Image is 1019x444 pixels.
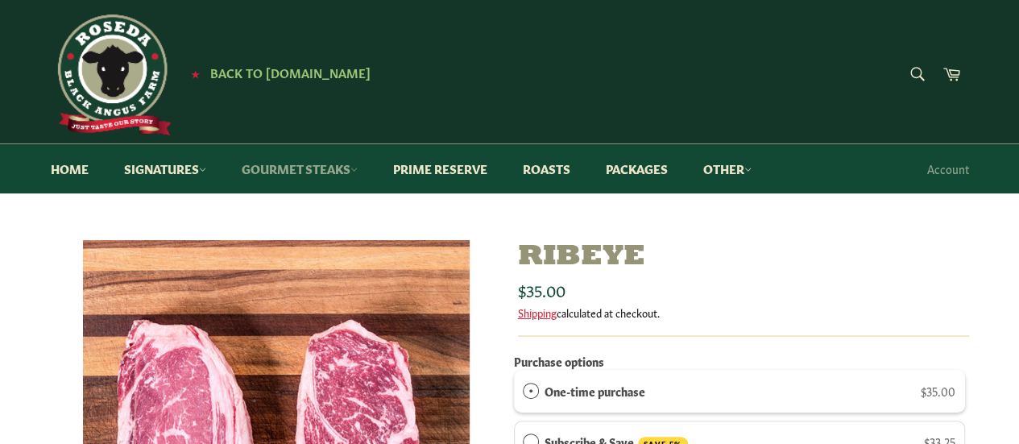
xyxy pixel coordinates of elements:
span: $35.00 [518,278,565,301]
span: ★ [191,67,200,80]
a: Roasts [507,144,586,193]
div: calculated at checkout. [518,305,969,320]
a: Packages [590,144,684,193]
h1: Ribeye [518,240,969,275]
a: Other [687,144,768,193]
img: Roseda Beef [51,15,172,135]
a: Shipping [518,305,557,320]
a: Account [919,145,977,193]
label: Purchase options [514,353,604,369]
a: Signatures [108,144,222,193]
a: Home [35,144,105,193]
span: Back to [DOMAIN_NAME] [210,64,371,81]
span: $35.00 [921,383,955,399]
a: Gourmet Steaks [226,144,374,193]
a: Prime Reserve [377,144,503,193]
label: One-time purchase [545,382,645,400]
a: ★ Back to [DOMAIN_NAME] [183,67,371,80]
div: One-time purchase [523,382,539,400]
